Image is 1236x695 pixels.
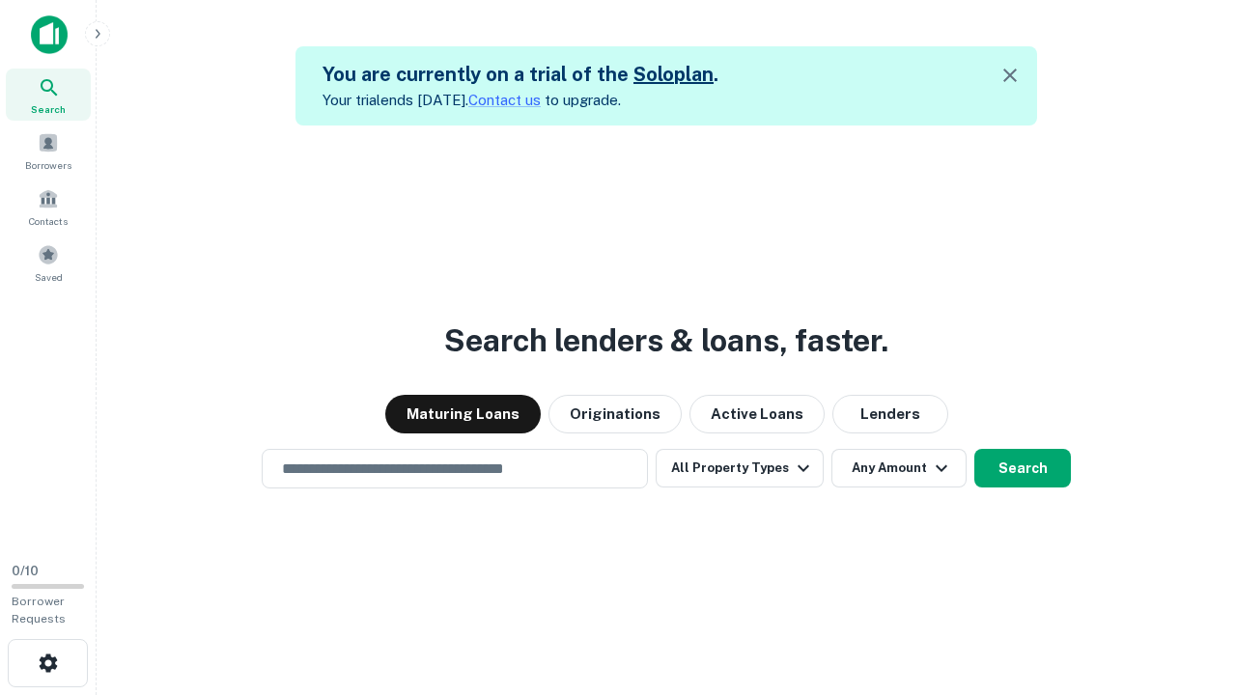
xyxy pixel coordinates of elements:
[633,63,714,86] a: Soloplan
[31,15,68,54] img: capitalize-icon.png
[974,449,1071,487] button: Search
[12,564,39,578] span: 0 / 10
[6,69,91,121] a: Search
[444,318,888,364] h3: Search lenders & loans, faster.
[6,181,91,233] a: Contacts
[468,92,541,108] a: Contact us
[832,395,948,433] button: Lenders
[25,157,71,173] span: Borrowers
[548,395,682,433] button: Originations
[31,101,66,117] span: Search
[35,269,63,285] span: Saved
[323,60,718,89] h5: You are currently on a trial of the .
[12,595,66,625] span: Borrower Requests
[6,236,91,289] a: Saved
[656,449,824,487] button: All Property Types
[831,449,967,487] button: Any Amount
[689,395,825,433] button: Active Loans
[385,395,541,433] button: Maturing Loans
[29,213,68,229] span: Contacts
[1139,541,1236,633] iframe: Chat Widget
[323,89,718,112] p: Your trial ends [DATE]. to upgrade.
[6,125,91,177] a: Borrowers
